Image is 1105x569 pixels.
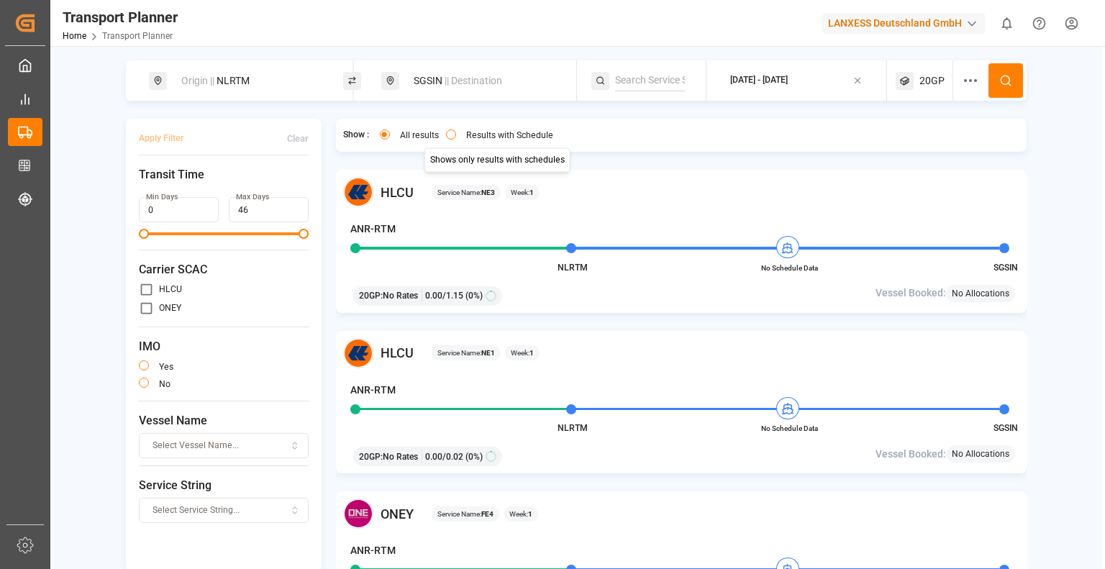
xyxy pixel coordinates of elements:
label: HLCU [159,285,182,293]
span: Service String [139,477,309,494]
span: Vessel Name [139,412,309,429]
span: 20GP [919,73,945,88]
span: Week: [509,509,532,519]
span: Select Vessel Name... [153,440,239,452]
span: (0%) [465,450,483,463]
span: Vessel Booked: [876,447,946,462]
h4: ANR-RTM [350,222,396,237]
button: Help Center [1023,7,1055,40]
span: HLCU [381,183,414,202]
span: Service Name: [437,347,495,358]
h4: ANR-RTM [350,543,396,558]
span: Select Service String... [153,504,240,517]
b: FE4 [481,510,494,518]
span: Week: [511,347,534,358]
span: 0.00 / 0.02 [425,450,463,463]
span: No Schedule Data [750,423,829,434]
span: 20GP : [359,289,383,302]
span: (0%) [465,289,483,302]
span: Vessel Booked: [876,286,946,301]
span: Service Name: [437,509,494,519]
span: SGSIN [993,423,1018,433]
h4: ANR-RTM [350,383,396,398]
a: Home [63,31,86,41]
label: Results with Schedule [466,131,553,140]
span: No Allocations [952,447,1009,460]
button: Clear [287,126,309,151]
span: No Rates [383,289,418,302]
b: 1 [529,188,534,196]
div: Shows only results with schedules [424,148,570,173]
label: no [159,380,170,388]
button: [DATE] - [DATE] [715,67,878,95]
label: yes [159,363,173,371]
img: Carrier [343,177,373,207]
span: 20GP : [359,450,383,463]
span: || Destination [445,75,502,86]
b: 1 [528,510,532,518]
span: Minimum [139,229,149,239]
div: Clear [287,132,309,145]
span: IMO [139,338,309,355]
span: No Schedule Data [750,263,829,273]
div: [DATE] - [DATE] [730,74,788,87]
span: NLRTM [558,263,588,273]
div: LANXESS Deutschland GmbH [822,13,985,34]
span: ONEY [381,504,414,524]
b: NE1 [481,349,495,357]
div: NLRTM [173,68,328,94]
span: SGSIN [993,263,1018,273]
button: LANXESS Deutschland GmbH [822,9,991,37]
button: show 0 new notifications [991,7,1023,40]
label: Max Days [236,192,269,202]
span: 0.00 / 1.15 [425,289,463,302]
span: Carrier SCAC [139,261,309,278]
label: All results [400,131,439,140]
img: Carrier [343,499,373,529]
span: No Allocations [952,287,1009,300]
label: ONEY [159,304,181,312]
span: Origin || [181,75,214,86]
input: Search Service String [615,70,685,91]
span: NLRTM [558,423,588,433]
div: SGSIN [405,68,560,94]
label: Min Days [146,192,178,202]
span: Maximum [299,229,309,239]
span: Transit Time [139,166,309,183]
span: Show : [343,129,369,142]
span: No Rates [383,450,418,463]
img: Carrier [343,338,373,368]
div: Transport Planner [63,6,178,28]
span: Service Name: [437,187,495,198]
b: NE3 [481,188,495,196]
span: Week: [511,187,534,198]
b: 1 [529,349,534,357]
span: HLCU [381,343,414,363]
